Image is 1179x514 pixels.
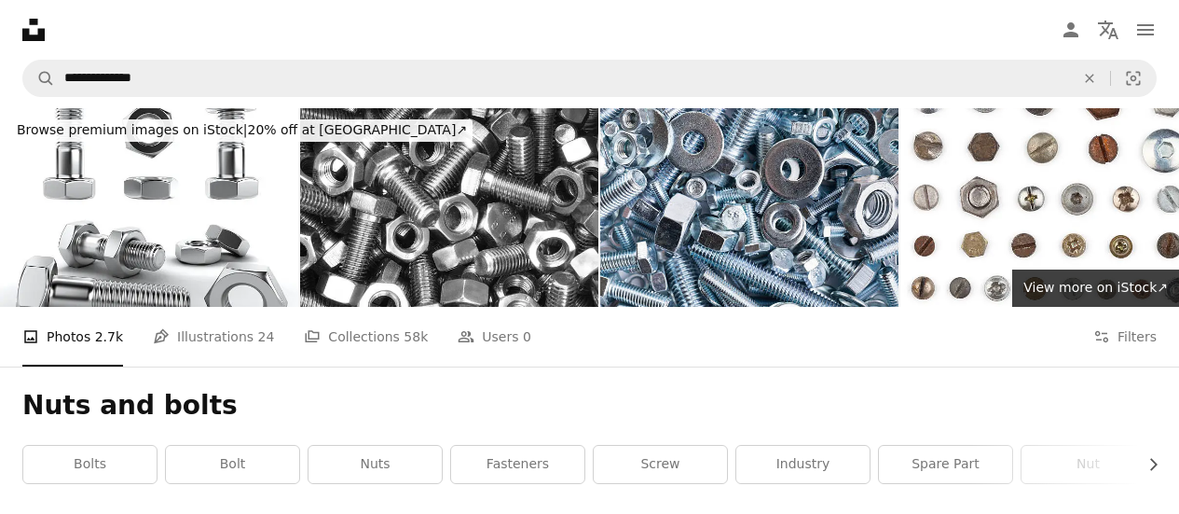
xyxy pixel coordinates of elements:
[1023,280,1168,295] span: View more on iStock ↗
[404,326,428,347] span: 58k
[523,326,531,347] span: 0
[258,326,275,347] span: 24
[1052,11,1090,49] a: Log in / Sign up
[1093,307,1157,367] button: Filters
[1111,61,1156,96] button: Visual search
[300,108,598,307] img: Bolts and nuts
[600,108,898,307] img: nuts and bolts
[22,60,1157,97] form: Find visuals sitewide
[17,122,467,137] span: 20% off at [GEOGRAPHIC_DATA] ↗
[458,307,531,367] a: Users 0
[166,446,299,483] a: bolt
[1021,446,1155,483] a: nut
[594,446,727,483] a: screw
[1012,270,1179,307] a: View more on iStock↗
[1090,11,1127,49] button: Language
[22,389,1157,423] h1: Nuts and bolts
[23,61,55,96] button: Search Unsplash
[1127,11,1164,49] button: Menu
[879,446,1012,483] a: spare part
[1136,446,1157,483] button: scroll list to the right
[736,446,870,483] a: industry
[308,446,442,483] a: nuts
[17,122,247,137] span: Browse premium images on iStock |
[451,446,584,483] a: fasteners
[304,307,428,367] a: Collections 58k
[23,446,157,483] a: bolts
[22,19,45,41] a: Home — Unsplash
[153,307,274,367] a: Illustrations 24
[1069,61,1110,96] button: Clear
